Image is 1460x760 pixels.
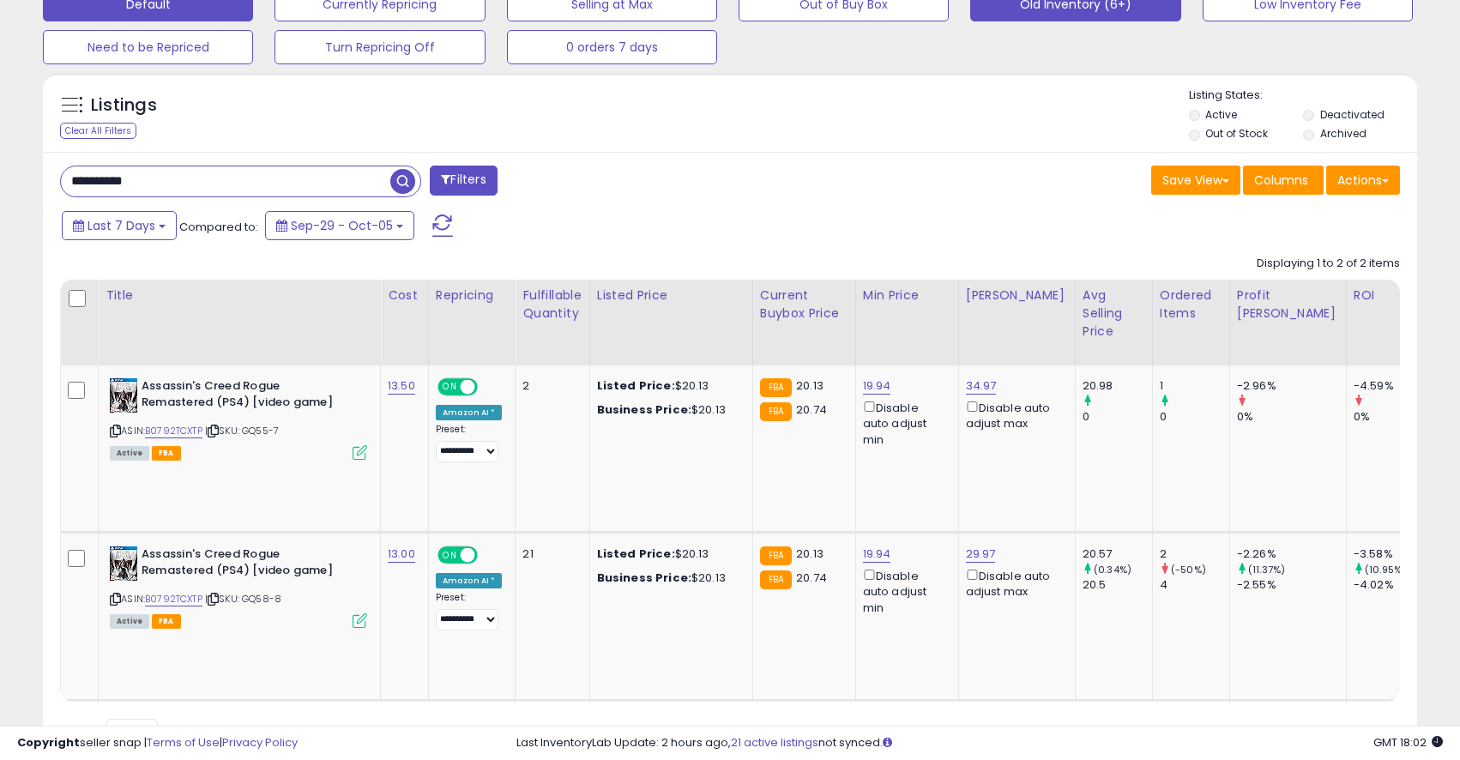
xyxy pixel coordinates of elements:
[966,377,997,395] a: 34.97
[1083,409,1152,425] div: 0
[597,570,691,586] b: Business Price:
[966,546,996,563] a: 29.97
[760,287,848,323] div: Current Buybox Price
[863,287,951,305] div: Min Price
[110,546,137,581] img: 61OWOitN2IL._SL40_.jpg
[430,166,497,196] button: Filters
[1160,378,1229,394] div: 1
[863,566,945,616] div: Disable auto adjust min
[796,377,824,394] span: 20.13
[522,287,582,323] div: Fulfillable Quantity
[205,424,279,437] span: | SKU: GQ55-7
[522,378,576,394] div: 2
[1151,166,1240,195] button: Save View
[60,123,136,139] div: Clear All Filters
[796,401,827,418] span: 20.74
[436,287,509,305] div: Repricing
[796,570,827,586] span: 20.74
[1254,172,1308,189] span: Columns
[597,401,691,418] b: Business Price:
[597,402,739,418] div: $20.13
[1257,256,1400,272] div: Displaying 1 to 2 of 2 items
[966,566,1062,600] div: Disable auto adjust max
[1160,287,1222,323] div: Ordered Items
[1237,287,1339,323] div: Profit [PERSON_NAME]
[1243,166,1324,195] button: Columns
[1354,287,1416,305] div: ROI
[863,398,945,448] div: Disable auto adjust min
[522,546,576,562] div: 21
[1320,107,1385,122] label: Deactivated
[966,287,1068,305] div: [PERSON_NAME]
[152,614,181,629] span: FBA
[1171,563,1206,576] small: (-50%)
[436,405,503,420] div: Amazon AI *
[1094,563,1131,576] small: (0.34%)
[110,378,367,458] div: ASIN:
[439,548,461,563] span: ON
[1365,563,1406,576] small: (10.95%)
[731,734,818,751] a: 21 active listings
[1237,409,1346,425] div: 0%
[516,735,1443,751] div: Last InventoryLab Update: 2 hours ago, not synced.
[142,546,350,582] b: Assassin's Creed Rogue Remastered (PS4) [video game]
[1373,734,1443,751] span: 2025-10-13 18:02 GMT
[1320,126,1366,141] label: Archived
[152,446,181,461] span: FBA
[863,377,891,395] a: 19.94
[1160,577,1229,593] div: 4
[1354,577,1423,593] div: -4.02%
[436,424,503,462] div: Preset:
[275,30,485,64] button: Turn Repricing Off
[1354,409,1423,425] div: 0%
[147,734,220,751] a: Terms of Use
[43,30,253,64] button: Need to be Repriced
[145,592,202,606] a: B0792TCXTP
[760,546,792,565] small: FBA
[142,378,350,414] b: Assassin's Creed Rogue Remastered (PS4) [video game]
[439,380,461,395] span: ON
[1189,87,1417,104] p: Listing States:
[507,30,717,64] button: 0 orders 7 days
[597,546,739,562] div: $20.13
[1160,546,1229,562] div: 2
[1354,546,1423,562] div: -3.58%
[1354,378,1423,394] div: -4.59%
[436,573,503,588] div: Amazon AI *
[388,546,415,563] a: 13.00
[222,734,298,751] a: Privacy Policy
[73,725,196,741] span: Show: entries
[597,378,739,394] div: $20.13
[1083,378,1152,394] div: 20.98
[475,380,503,395] span: OFF
[265,211,414,240] button: Sep-29 - Oct-05
[1083,287,1145,341] div: Avg Selling Price
[760,570,792,589] small: FBA
[1083,546,1152,562] div: 20.57
[110,378,137,413] img: 61OWOitN2IL._SL40_.jpg
[597,546,675,562] b: Listed Price:
[1205,107,1237,122] label: Active
[1326,166,1400,195] button: Actions
[179,219,258,235] span: Compared to:
[597,570,739,586] div: $20.13
[863,546,891,563] a: 19.94
[388,377,415,395] a: 13.50
[110,446,149,461] span: All listings currently available for purchase on Amazon
[1083,577,1152,593] div: 20.5
[205,592,281,606] span: | SKU: GQ58-8
[966,398,1062,431] div: Disable auto adjust max
[1237,546,1346,562] div: -2.26%
[87,217,155,234] span: Last 7 Days
[436,592,503,630] div: Preset:
[388,287,421,305] div: Cost
[475,548,503,563] span: OFF
[760,378,792,397] small: FBA
[110,546,367,626] div: ASIN:
[1205,126,1268,141] label: Out of Stock
[597,287,745,305] div: Listed Price
[91,93,157,118] h5: Listings
[796,546,824,562] span: 20.13
[760,402,792,421] small: FBA
[1160,409,1229,425] div: 0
